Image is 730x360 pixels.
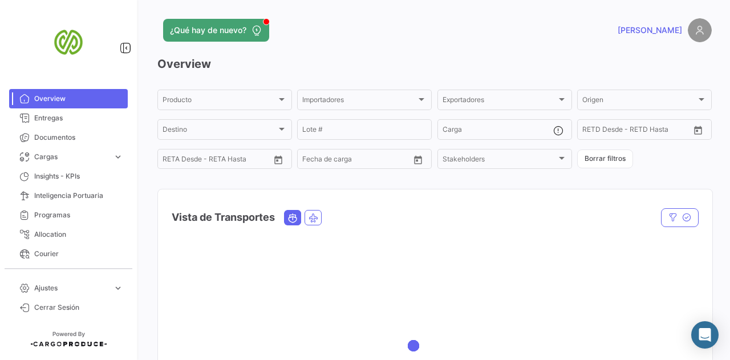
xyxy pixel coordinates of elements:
[34,210,123,220] span: Programas
[9,244,128,264] a: Courier
[9,167,128,186] a: Insights - KPIs
[9,128,128,147] a: Documentos
[163,127,277,135] span: Destino
[285,211,301,225] button: Ocean
[443,157,557,165] span: Stakeholders
[34,113,123,123] span: Entregas
[302,98,416,106] span: Importadores
[34,229,123,240] span: Allocation
[9,89,128,108] a: Overview
[9,205,128,225] a: Programas
[577,149,633,168] button: Borrar filtros
[331,157,382,165] input: Hasta
[34,152,108,162] span: Cargas
[270,151,287,168] button: Open calendar
[582,127,603,135] input: Desde
[34,191,123,201] span: Inteligencia Portuaria
[305,211,321,225] button: Air
[34,249,123,259] span: Courier
[34,94,123,104] span: Overview
[9,186,128,205] a: Inteligencia Portuaria
[9,225,128,244] a: Allocation
[163,98,277,106] span: Producto
[443,98,557,106] span: Exportadores
[163,157,183,165] input: Desde
[157,56,712,72] h3: Overview
[409,151,427,168] button: Open calendar
[302,157,323,165] input: Desde
[582,98,696,106] span: Origen
[163,19,269,42] button: ¿Qué hay de nuevo?
[34,283,108,293] span: Ajustes
[34,302,123,313] span: Cerrar Sesión
[691,321,719,349] div: Abrir Intercom Messenger
[113,283,123,293] span: expand_more
[9,108,128,128] a: Entregas
[618,25,682,36] span: [PERSON_NAME]
[170,25,246,36] span: ¿Qué hay de nuevo?
[113,152,123,162] span: expand_more
[172,209,275,225] h4: Vista de Transportes
[690,122,707,139] button: Open calendar
[40,14,97,71] img: san-miguel-logo.png
[191,157,242,165] input: Hasta
[34,132,123,143] span: Documentos
[34,171,123,181] span: Insights - KPIs
[688,18,712,42] img: placeholder-user.png
[611,127,662,135] input: Hasta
